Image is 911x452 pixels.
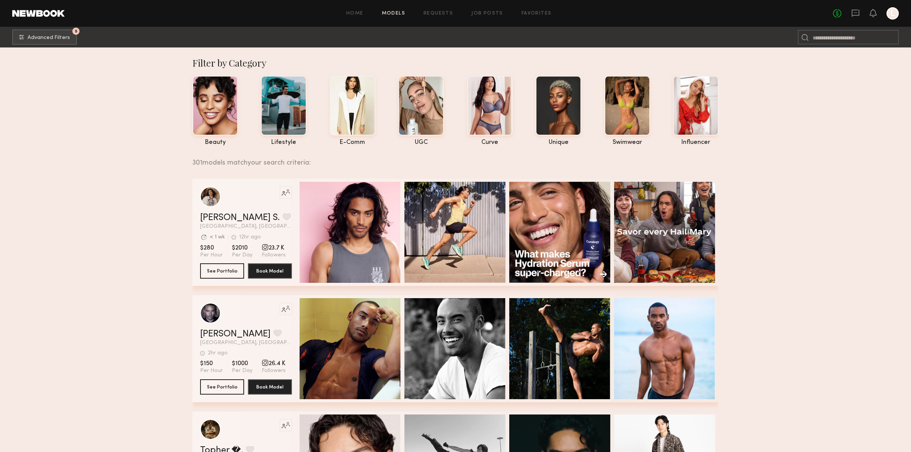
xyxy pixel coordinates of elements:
[605,139,650,146] div: swimwear
[75,29,77,33] span: 5
[200,360,223,367] span: $150
[12,29,77,45] button: 5Advanced Filters
[200,213,280,222] a: [PERSON_NAME] S.
[200,367,223,374] span: Per Hour
[248,379,292,395] button: Book Model
[382,11,405,16] a: Models
[208,351,228,356] div: 2hr ago
[192,57,719,69] div: Filter by Category
[536,139,581,146] div: unique
[200,244,223,252] span: $280
[232,244,253,252] span: $2010
[28,35,70,41] span: Advanced Filters
[200,224,292,229] span: [GEOGRAPHIC_DATA], [GEOGRAPHIC_DATA]
[522,11,552,16] a: Favorites
[887,7,899,20] a: L
[330,139,375,146] div: e-comm
[192,139,238,146] div: beauty
[232,360,253,367] span: $1000
[239,235,261,240] div: 12hr ago
[210,235,225,240] div: < 1 wk
[192,150,712,166] div: 301 models match your search criteria:
[262,360,286,367] span: 26.4 K
[346,11,363,16] a: Home
[471,11,503,16] a: Job Posts
[232,367,253,374] span: Per Day
[262,367,286,374] span: Followers
[200,263,244,279] button: See Portfolio
[200,340,292,346] span: [GEOGRAPHIC_DATA], [GEOGRAPHIC_DATA]
[262,252,286,259] span: Followers
[200,379,244,395] button: See Portfolio
[262,244,286,252] span: 23.7 K
[200,330,271,339] a: [PERSON_NAME]
[673,139,719,146] div: influencer
[232,252,253,259] span: Per Day
[398,139,444,146] div: UGC
[261,139,306,146] div: lifestyle
[200,252,223,259] span: Per Hour
[248,263,292,279] button: Book Model
[424,11,453,16] a: Requests
[467,139,513,146] div: curve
